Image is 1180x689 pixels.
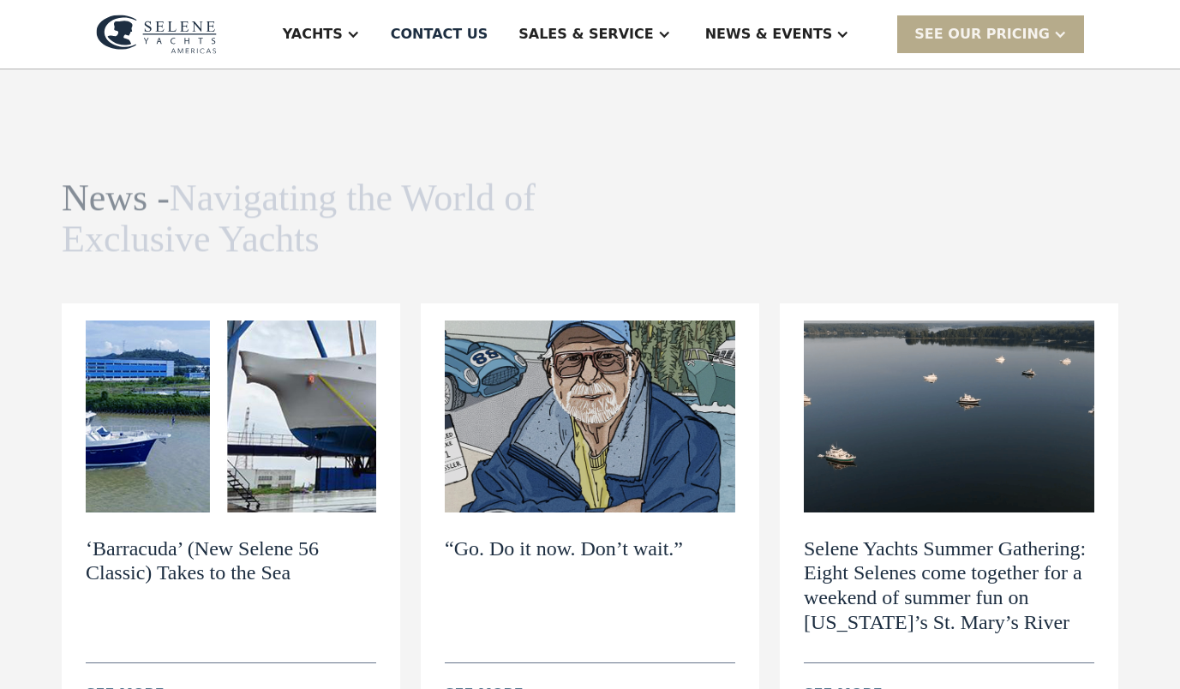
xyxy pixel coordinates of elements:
div: SEE Our Pricing [897,15,1084,52]
h2: “Go. Do it now. Don’t wait.” [445,536,683,561]
img: logo [96,15,217,54]
img: ‘Barracuda’ (New Selene 56 Classic) Takes to the Sea [86,321,376,512]
div: News & EVENTS [705,24,833,45]
div: Sales & Service [518,24,653,45]
h2: Selene Yachts Summer Gathering: Eight Selenes come together for a weekend of summer fun on [US_ST... [804,536,1094,635]
img: Selene Yachts Summer Gathering: Eight Selenes come together for a weekend of summer fun on Maryla... [804,321,1094,512]
div: Yachts [283,24,343,45]
div: SEE Our Pricing [914,24,1050,45]
span: Navigating the World of Exclusive Yachts [62,177,536,260]
h2: ‘Barracuda’ (New Selene 56 Classic) Takes to the Sea [86,536,376,586]
h1: News - [62,177,557,261]
div: Contact US [391,24,488,45]
img: “Go. Do it now. Don’t wait.” [445,321,735,512]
